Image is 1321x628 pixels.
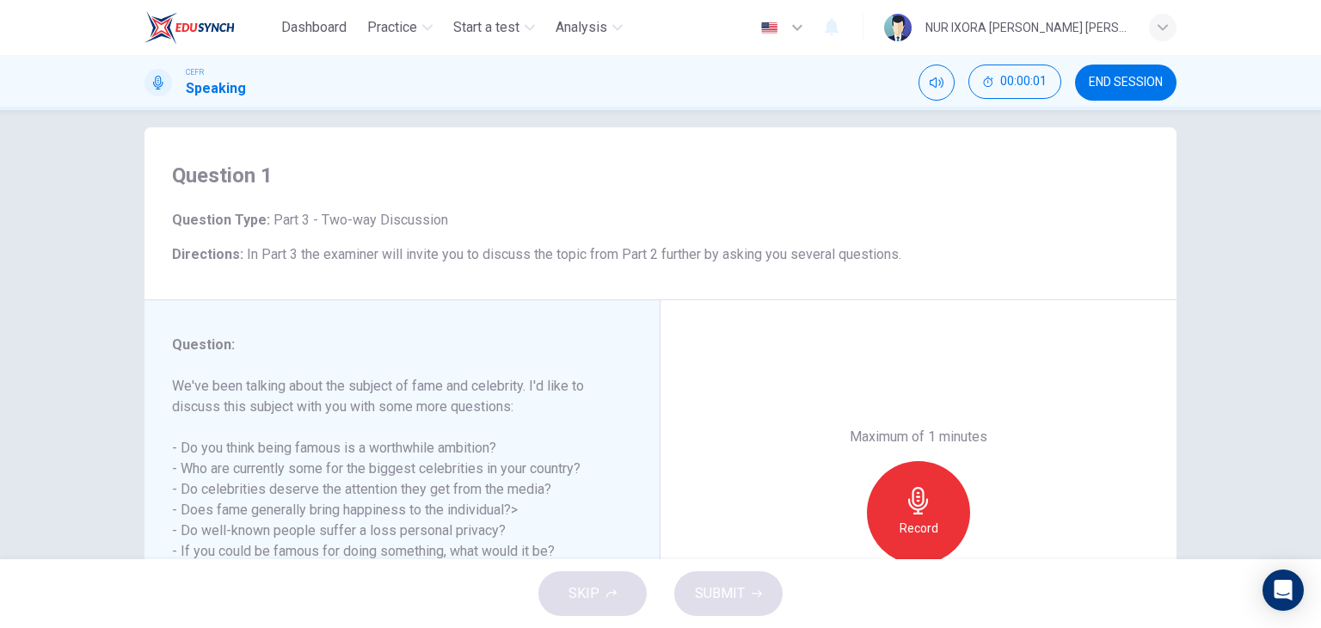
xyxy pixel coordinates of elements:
[281,17,347,38] span: Dashboard
[446,12,542,43] button: Start a test
[549,12,630,43] button: Analysis
[186,66,204,78] span: CEFR
[360,12,439,43] button: Practice
[270,212,448,228] span: Part 3 - Two-way Discussion
[1089,76,1163,89] span: END SESSION
[367,17,417,38] span: Practice
[1263,570,1304,611] div: Open Intercom Messenger
[884,14,912,41] img: Profile picture
[968,65,1061,99] button: 00:00:01
[900,518,938,539] h6: Record
[919,65,955,101] div: Mute
[144,10,235,45] img: EduSynch logo
[172,244,1149,265] h6: Directions :
[247,246,901,262] span: In Part 3 the examiner will invite you to discuss the topic from Part 2 further by asking you sev...
[172,162,1149,189] h4: Question 1
[850,427,987,447] h6: Maximum of 1 minutes
[1000,75,1047,89] span: 00:00:01
[968,65,1061,101] div: Hide
[172,376,611,562] h6: We've been talking about the subject of fame and celebrity. I'd like to discuss this subject with...
[925,17,1128,38] div: NUR IXORA [PERSON_NAME] [PERSON_NAME]
[867,461,970,564] button: Record
[1075,65,1177,101] button: END SESSION
[172,335,611,355] h6: Question :
[556,17,607,38] span: Analysis
[172,210,1149,231] h6: Question Type :
[144,10,274,45] a: EduSynch logo
[274,12,353,43] button: Dashboard
[453,17,519,38] span: Start a test
[186,78,246,99] h1: Speaking
[759,22,780,34] img: en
